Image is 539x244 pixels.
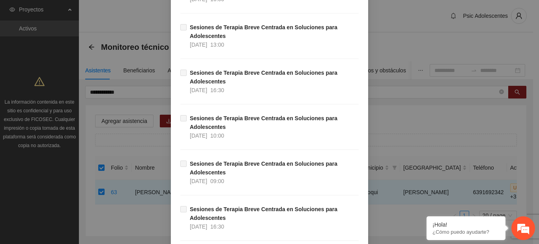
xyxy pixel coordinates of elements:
span: 16:30 [210,223,224,230]
div: ¡Hola! [432,221,500,228]
span: [DATE] [190,132,207,139]
strong: Sesiones de Terapia Breve Centrada en Soluciones para Adolescentes [190,24,337,39]
span: 16:30 [210,87,224,93]
textarea: Escriba su mensaje y pulse “Intro” [4,161,150,189]
span: [DATE] [190,42,207,48]
span: [DATE] [190,178,207,184]
span: [DATE] [190,223,207,230]
p: ¿Cómo puedo ayudarte? [432,229,500,235]
span: 10:00 [210,132,224,139]
span: Estamos en línea. [46,78,109,158]
span: 13:00 [210,42,224,48]
span: 09:00 [210,178,224,184]
strong: Sesiones de Terapia Breve Centrada en Soluciones para Adolescentes [190,161,337,176]
strong: Sesiones de Terapia Breve Centrada en Soluciones para Adolescentes [190,70,337,85]
div: Chatee con nosotros ahora [41,40,133,51]
strong: Sesiones de Terapia Breve Centrada en Soluciones para Adolescentes [190,115,337,130]
span: [DATE] [190,87,207,93]
div: Minimizar ventana de chat en vivo [129,4,148,23]
strong: Sesiones de Terapia Breve Centrada en Soluciones para Adolescentes [190,206,337,221]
